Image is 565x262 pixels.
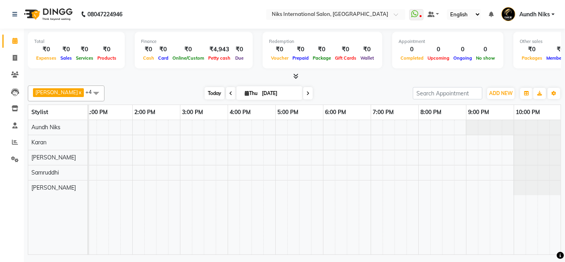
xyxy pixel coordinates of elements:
div: ₹0 [520,45,544,54]
input: Search Appointment [413,87,482,99]
a: 8:00 PM [419,107,444,118]
input: 2025-09-04 [259,87,299,99]
span: [PERSON_NAME] [31,154,76,161]
div: Finance [141,38,246,45]
div: ₹0 [156,45,170,54]
span: Samruddhi [31,169,59,176]
span: Ongoing [451,55,474,61]
button: ADD NEW [487,88,515,99]
span: Prepaid [290,55,311,61]
span: Completed [399,55,426,61]
img: logo [20,3,75,25]
span: Wallet [358,55,376,61]
span: +4 [85,89,98,95]
a: 5:00 PM [276,107,301,118]
span: Karan [31,139,46,146]
a: 4:00 PM [228,107,253,118]
span: [PERSON_NAME] [35,89,78,95]
div: Redemption [269,38,376,45]
a: 6:00 PM [323,107,348,118]
div: ₹0 [95,45,118,54]
span: Aundh Niks [519,10,550,19]
span: Package [311,55,333,61]
a: 10:00 PM [514,107,542,118]
div: ₹0 [141,45,156,54]
span: Thu [243,90,259,96]
a: 1:00 PM [85,107,110,118]
span: Upcoming [426,55,451,61]
a: x [78,89,81,95]
a: 9:00 PM [466,107,491,118]
div: 0 [474,45,497,54]
a: 7:00 PM [371,107,396,118]
a: 2:00 PM [133,107,158,118]
div: Total [34,38,118,45]
div: 0 [451,45,474,54]
span: Aundh Niks [31,124,60,131]
div: ₹0 [34,45,58,54]
div: ₹0 [74,45,95,54]
span: Today [205,87,224,99]
div: ₹0 [333,45,358,54]
div: ₹0 [58,45,74,54]
span: Expenses [34,55,58,61]
div: ₹0 [269,45,290,54]
div: ₹0 [311,45,333,54]
span: Online/Custom [170,55,206,61]
span: Card [156,55,170,61]
span: ADD NEW [489,90,513,96]
span: Due [233,55,246,61]
span: Gift Cards [333,55,358,61]
div: ₹0 [358,45,376,54]
div: ₹0 [290,45,311,54]
div: ₹4,943 [206,45,232,54]
span: Stylist [31,109,48,116]
a: 3:00 PM [180,107,205,118]
span: Sales [58,55,74,61]
div: 0 [426,45,451,54]
span: Products [95,55,118,61]
div: Appointment [399,38,497,45]
b: 08047224946 [87,3,122,25]
div: ₹0 [170,45,206,54]
span: [PERSON_NAME] [31,184,76,191]
span: Cash [141,55,156,61]
span: Packages [520,55,544,61]
div: 0 [399,45,426,54]
span: Voucher [269,55,290,61]
img: Aundh Niks [501,7,515,21]
div: ₹0 [232,45,246,54]
span: Petty cash [206,55,232,61]
span: Services [74,55,95,61]
span: No show [474,55,497,61]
